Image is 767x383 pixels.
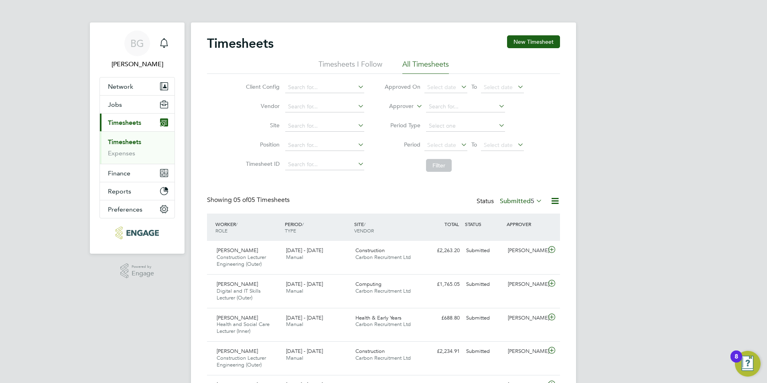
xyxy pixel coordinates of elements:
span: To [469,139,479,150]
input: Search for... [285,120,364,132]
li: Timesheets I Follow [319,59,382,74]
span: TOTAL [444,221,459,227]
button: Reports [100,182,175,200]
span: Carbon Recruitment Ltd [355,254,411,261]
label: Approver [377,102,414,110]
label: Period [384,141,420,148]
button: Timesheets [100,114,175,131]
span: To [469,81,479,92]
span: [PERSON_NAME] [217,281,258,287]
label: Client Config [243,83,280,90]
div: Timesheets [100,131,175,164]
div: Submitted [463,345,505,358]
span: Construction Lecturer Engineering (Outer) [217,354,266,368]
span: Select date [427,84,456,91]
span: Manual [286,254,303,261]
button: Preferences [100,200,175,218]
button: Open Resource Center, 8 new notifications [735,351,761,377]
span: Preferences [108,206,142,213]
span: [PERSON_NAME] [217,348,258,354]
div: [PERSON_NAME] [505,278,546,291]
span: Carbon Recruitment Ltd [355,354,411,361]
div: APPROVER [505,217,546,231]
label: Approved On [384,83,420,90]
span: Select date [484,141,513,149]
span: / [364,221,365,227]
span: Health & Early Years [355,314,402,321]
span: Network [108,83,133,90]
div: [PERSON_NAME] [505,312,546,325]
span: ROLE [215,227,227,234]
span: [DATE] - [DATE] [286,247,323,254]
div: £688.80 [421,312,463,325]
span: BG [130,38,144,49]
button: Network [100,77,175,95]
span: Manual [286,321,303,328]
label: Vendor [243,102,280,110]
span: Manual [286,354,303,361]
span: [DATE] - [DATE] [286,314,323,321]
label: Timesheet ID [243,160,280,167]
div: Submitted [463,278,505,291]
div: [PERSON_NAME] [505,345,546,358]
div: [PERSON_NAME] [505,244,546,257]
button: Jobs [100,96,175,113]
span: Timesheets [108,119,141,126]
span: Select date [427,141,456,149]
span: VENDOR [354,227,374,234]
li: All Timesheets [402,59,449,74]
span: Jobs [108,101,122,108]
input: Search for... [285,140,364,151]
span: Construction [355,348,385,354]
div: £1,765.05 [421,278,463,291]
div: PERIOD [283,217,352,238]
span: Health and Social Care Lecturer (Inner) [217,321,270,334]
span: Digital and IT Skills Lecturer (Outer) [217,287,261,301]
a: Expenses [108,149,135,157]
span: 5 [531,197,534,205]
span: TYPE [285,227,296,234]
nav: Main navigation [90,22,185,254]
div: Showing [207,196,291,204]
div: WORKER [213,217,283,238]
span: 05 of [233,196,248,204]
span: / [236,221,237,227]
span: Construction Lecturer Engineering (Outer) [217,254,266,267]
input: Search for... [285,101,364,112]
div: Submitted [463,244,505,257]
span: Carbon Recruitment Ltd [355,287,411,294]
label: Site [243,122,280,129]
span: Carbon Recruitment Ltd [355,321,411,328]
label: Submitted [500,197,542,205]
span: Select date [484,84,513,91]
span: Finance [108,169,130,177]
label: Period Type [384,122,420,129]
div: Submitted [463,312,505,325]
input: Search for... [285,159,364,170]
span: [PERSON_NAME] [217,314,258,321]
span: Manual [286,287,303,294]
span: Construction [355,247,385,254]
input: Select one [426,120,505,132]
a: Powered byEngage [120,263,154,279]
span: Reports [108,187,131,195]
span: 05 Timesheets [233,196,290,204]
a: Go to home page [99,226,175,239]
span: [DATE] - [DATE] [286,281,323,287]
span: Computing [355,281,381,287]
span: [DATE] - [DATE] [286,348,323,354]
a: Timesheets [108,138,141,146]
span: Powered by [132,263,154,270]
button: New Timesheet [507,35,560,48]
button: Finance [100,164,175,182]
a: BG[PERSON_NAME] [99,31,175,69]
div: £2,263.20 [421,244,463,257]
div: £2,234.91 [421,345,463,358]
button: Filter [426,159,452,172]
div: STATUS [463,217,505,231]
img: carbonrecruitment-logo-retina.png [116,226,158,239]
label: Position [243,141,280,148]
span: [PERSON_NAME] [217,247,258,254]
span: Engage [132,270,154,277]
div: 8 [735,357,738,367]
